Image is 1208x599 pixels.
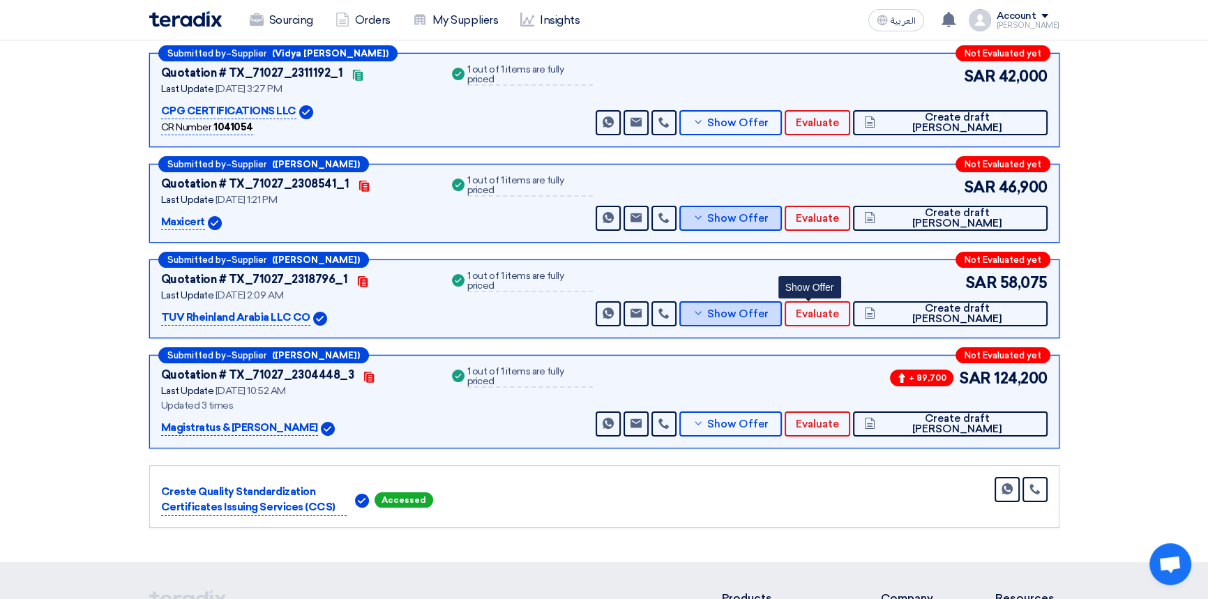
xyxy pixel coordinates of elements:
div: Quotation # TX_71027_2304448_3 [161,367,354,384]
span: [DATE] 1:21 PM [216,194,277,206]
div: Updated 3 times [161,398,432,413]
a: Orders [324,5,402,36]
div: CR Number : [161,120,253,135]
div: Show Offer [778,276,841,298]
span: Show Offer [707,213,769,224]
b: ([PERSON_NAME]) [272,160,360,169]
button: Show Offer [679,411,783,437]
span: Last Update [161,385,214,397]
a: My Suppliers [402,5,509,36]
img: Verified Account [321,422,335,436]
span: Create draft [PERSON_NAME] [879,208,1036,229]
span: Evaluate [796,118,839,128]
span: Show Offer [707,419,769,430]
span: Supplier [232,49,266,58]
span: Last Update [161,83,214,95]
span: Evaluate [796,419,839,430]
p: TUV Rheinland Arabia LLC CO [161,310,310,326]
span: Evaluate [796,213,839,224]
span: [DATE] 10:52 AM [216,385,286,397]
span: 42,000 [998,65,1047,88]
button: Show Offer [679,301,783,326]
div: – [158,347,369,363]
span: Evaluate [796,309,839,319]
span: SAR [959,367,991,390]
div: 1 out of 1 items are fully priced [467,271,593,292]
span: Supplier [232,160,266,169]
button: Evaluate [785,301,850,326]
span: Create draft [PERSON_NAME] [879,414,1036,434]
div: – [158,45,398,61]
img: Verified Account [355,494,369,508]
button: Create draft [PERSON_NAME] [853,411,1047,437]
span: Show Offer [707,118,769,128]
a: Open chat [1149,543,1191,585]
span: + 89,700 [890,370,953,386]
span: Not Evaluated yet [965,351,1041,360]
button: Create draft [PERSON_NAME] [853,206,1047,231]
button: العربية [868,9,924,31]
div: Quotation # TX_71027_2318796_1 [161,271,348,288]
span: Not Evaluated yet [965,49,1041,58]
span: 58,075 [999,271,1047,294]
div: Account [997,10,1036,22]
img: Teradix logo [149,11,222,27]
a: Sourcing [239,5,324,36]
span: SAR [965,271,997,294]
span: Submitted by [167,351,226,360]
p: Creste Quality Standardization Certificates Issuing Services (CCS) [161,484,347,516]
span: Supplier [232,351,266,360]
button: Create draft [PERSON_NAME] [853,110,1047,135]
span: Accessed [375,492,433,508]
span: Submitted by [167,49,226,58]
span: العربية [891,16,916,26]
div: Quotation # TX_71027_2308541_1 [161,176,349,192]
b: ([PERSON_NAME]) [272,351,360,360]
span: Submitted by [167,255,226,264]
div: 1 out of 1 items are fully priced [467,176,593,197]
p: Maxicert [161,214,205,231]
img: Verified Account [313,312,327,326]
p: CPG CERTIFICATIONS LLC [161,103,296,120]
span: Show Offer [707,309,769,319]
div: – [158,156,369,172]
span: Not Evaluated yet [965,160,1041,169]
button: Create draft [PERSON_NAME] [853,301,1047,326]
div: – [158,252,369,268]
span: 124,200 [994,367,1048,390]
a: Insights [509,5,591,36]
span: Create draft [PERSON_NAME] [879,303,1036,324]
button: Evaluate [785,206,850,231]
img: Verified Account [208,216,222,230]
img: Verified Account [299,105,313,119]
button: Show Offer [679,110,783,135]
div: [PERSON_NAME] [997,22,1059,29]
b: ([PERSON_NAME]) [272,255,360,264]
span: [DATE] 3:27 PM [216,83,282,95]
span: Last Update [161,194,214,206]
span: Not Evaluated yet [965,255,1041,264]
img: profile_test.png [969,9,991,31]
span: Create draft [PERSON_NAME] [879,112,1036,133]
span: Last Update [161,289,214,301]
div: 1 out of 1 items are fully priced [467,367,593,388]
button: Evaluate [785,411,850,437]
button: Evaluate [785,110,850,135]
b: (Vidya [PERSON_NAME]) [272,49,388,58]
span: 46,900 [998,176,1047,199]
p: Magistratus & [PERSON_NAME] [161,420,318,437]
span: SAR [964,65,996,88]
div: 1 out of 1 items are fully priced [467,65,593,86]
span: Submitted by [167,160,226,169]
span: SAR [964,176,996,199]
div: Quotation # TX_71027_2311192_1 [161,65,343,82]
b: 1041054 [214,121,253,133]
span: Supplier [232,255,266,264]
button: Show Offer [679,206,783,231]
span: [DATE] 2:09 AM [216,289,283,301]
